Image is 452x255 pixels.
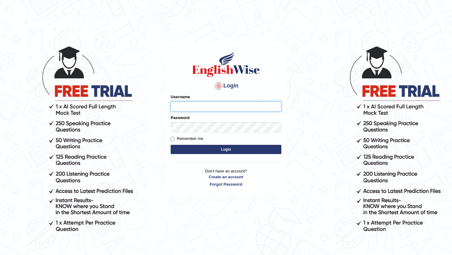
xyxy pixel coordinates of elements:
button: Login [171,145,281,154]
img: Logo of English Wise sign in for intelligent practice with AI [191,50,261,78]
label: Remember me [171,136,203,142]
a: Forgot Password [171,181,281,187]
input: Remember me [171,137,175,141]
a: Create an account [171,174,281,180]
label: Username [171,94,190,100]
p: Don't have an account? [171,168,281,187]
h4: Login [171,81,281,91]
label: Password [171,115,189,121]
